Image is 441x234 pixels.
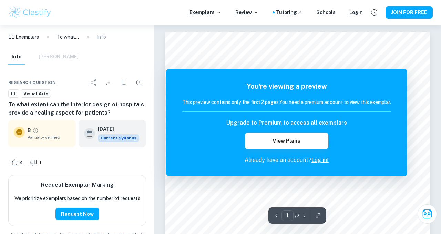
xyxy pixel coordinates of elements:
[8,49,25,65] button: Info
[98,134,139,142] span: Current Syllabus
[189,9,222,16] p: Exemplars
[418,204,437,224] button: Ask Clai
[386,6,433,19] button: JOIN FOR FREE
[28,157,45,168] div: Dislike
[87,76,101,89] div: Share
[28,127,31,134] p: B
[98,134,139,142] div: This exemplar is based on the current syllabus. Feel free to refer to it for inspiration/ideas wh...
[368,7,380,18] button: Help and Feedback
[97,33,106,41] p: Info
[8,157,27,168] div: Like
[102,76,116,89] div: Download
[16,159,27,166] span: 4
[182,156,391,164] p: Already have an account?
[98,125,134,133] h6: [DATE]
[235,9,259,16] p: Review
[295,212,299,220] p: / 2
[32,127,39,134] a: Grade partially verified
[182,98,391,106] h6: This preview contains only the first 2 pages. You need a premium account to view this exemplar.
[21,90,51,97] span: Visual Arts
[55,208,99,220] button: Request Now
[276,9,302,16] a: Tutoring
[8,6,52,19] img: Clastify logo
[316,9,336,16] a: Schools
[57,33,79,41] p: To what extent can the interior design of hospitals provide a healing aspect for patients?
[28,134,70,140] span: Partially verified
[117,76,131,89] div: Bookmark
[21,89,51,98] a: Visual Arts
[8,33,39,41] a: EE Exemplars
[182,81,391,91] h5: You're viewing a preview
[41,181,114,189] h6: Request Exemplar Marking
[8,100,146,117] h6: To what extent can the interior design of hospitals provide a healing aspect for patients?
[311,157,329,163] a: Log in!
[9,90,19,97] span: EE
[8,89,19,98] a: EE
[14,195,140,202] p: We prioritize exemplars based on the number of requests
[132,76,146,89] div: Report issue
[226,119,347,127] h6: Upgrade to Premium to access all exemplars
[349,9,363,16] a: Login
[245,133,328,149] button: View Plans
[8,79,56,86] span: Research question
[35,159,45,166] span: 1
